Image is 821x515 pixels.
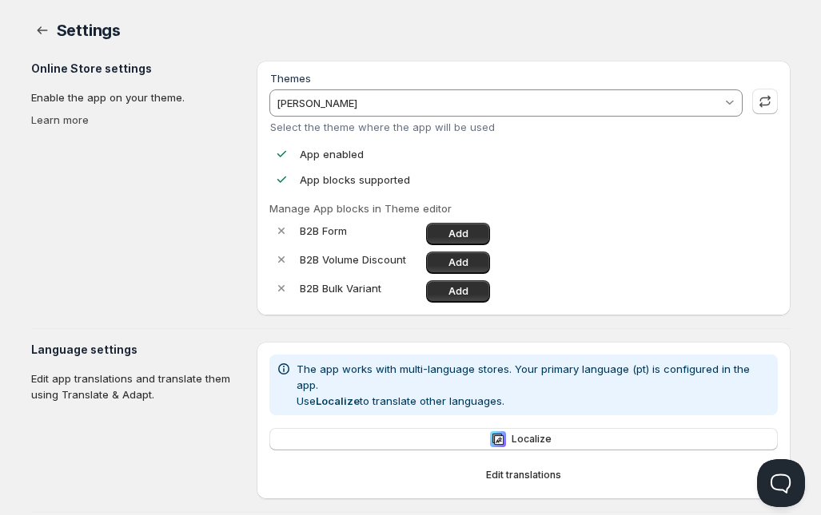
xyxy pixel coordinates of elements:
a: Add [426,252,490,274]
h3: Online Store settings [31,61,245,77]
span: Add [448,228,468,240]
a: Learn more [31,113,89,126]
p: B2B Volume Discount [300,252,420,267]
a: Add [426,280,490,303]
span: Settings [57,21,121,40]
span: Add [448,256,468,269]
p: B2B Form [300,223,420,239]
p: Enable the app on your theme. [31,89,245,105]
button: Edit translations [269,464,777,486]
label: Themes [270,72,311,85]
span: Edit translations [486,469,561,481]
p: Manage App blocks in Theme editor [269,200,777,216]
p: Edit app translations and translate them using Translate & Adapt. [31,370,245,402]
p: B2B Bulk Variant [300,280,420,296]
img: Localize [490,431,506,447]
b: Localize [316,394,360,407]
p: The app works with multi-language stores. Your primary language (pt) is configured in the app. Us... [297,361,771,409]
h3: Language settings [31,342,245,358]
button: LocalizeLocalize [269,428,777,450]
p: App blocks supported [300,172,410,188]
div: Select the theme where the app will be used [270,121,742,133]
a: Add [426,223,490,245]
p: App enabled [300,146,364,162]
iframe: Help Scout Beacon - Open [757,459,805,507]
span: Add [448,285,468,298]
span: Localize [512,433,552,446]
